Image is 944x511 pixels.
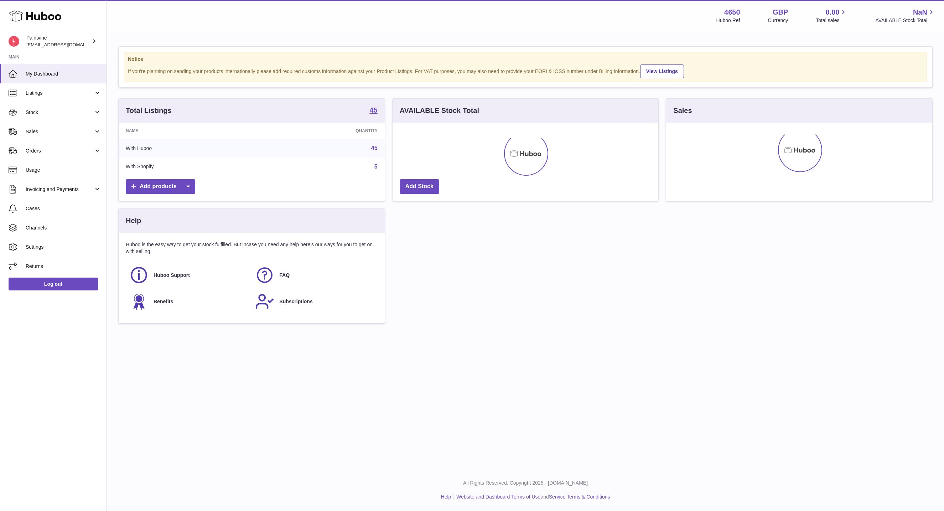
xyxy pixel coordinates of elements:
a: Add Stock [400,179,439,194]
a: Subscriptions [255,292,374,311]
span: Settings [26,244,101,251]
a: Help [441,494,451,500]
a: Add products [126,179,195,194]
p: All Rights Reserved. Copyright 2025 - [DOMAIN_NAME] [113,480,938,486]
a: Log out [9,278,98,290]
th: Name [119,123,262,139]
a: Website and Dashboard Terms of Use [456,494,540,500]
h3: Total Listings [126,106,172,115]
h3: AVAILABLE Stock Total [400,106,479,115]
h3: Help [126,216,141,226]
span: 0.00 [826,7,840,17]
a: 45 [371,145,378,151]
span: [EMAIL_ADDRESS][DOMAIN_NAME] [26,42,105,47]
p: Huboo is the easy way to get your stock fulfilled. But incase you need any help here's our ways f... [126,241,378,255]
span: Orders [26,148,94,154]
li: and [454,494,610,500]
a: 0.00 Total sales [816,7,847,24]
strong: GBP [773,7,788,17]
th: Quantity [262,123,385,139]
img: euan@paintvine.co.uk [9,36,19,47]
a: View Listings [640,64,684,78]
span: Sales [26,128,94,135]
td: With Shopify [119,158,262,176]
span: Channels [26,224,101,231]
a: 45 [369,107,377,115]
strong: 4650 [724,7,740,17]
span: Stock [26,109,94,116]
span: Benefits [154,298,173,305]
a: FAQ [255,265,374,285]
span: FAQ [279,272,290,279]
span: Subscriptions [279,298,312,305]
div: If you're planning on sending your products internationally please add required customs informati... [128,63,923,78]
span: Listings [26,90,94,97]
span: Cases [26,205,101,212]
div: Huboo Ref [716,17,740,24]
span: Invoicing and Payments [26,186,94,193]
h3: Sales [673,106,692,115]
td: With Huboo [119,139,262,158]
a: NaN AVAILABLE Stock Total [875,7,935,24]
span: My Dashboard [26,71,101,77]
div: Currency [768,17,788,24]
span: Huboo Support [154,272,190,279]
span: AVAILABLE Stock Total [875,17,935,24]
span: Total sales [816,17,847,24]
strong: Notice [128,56,923,63]
a: Service Terms & Conditions [549,494,610,500]
strong: 45 [369,107,377,114]
span: NaN [913,7,927,17]
span: Returns [26,263,101,270]
div: Paintvine [26,35,90,48]
a: 5 [374,164,378,170]
a: Huboo Support [129,265,248,285]
span: Usage [26,167,101,174]
a: Benefits [129,292,248,311]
